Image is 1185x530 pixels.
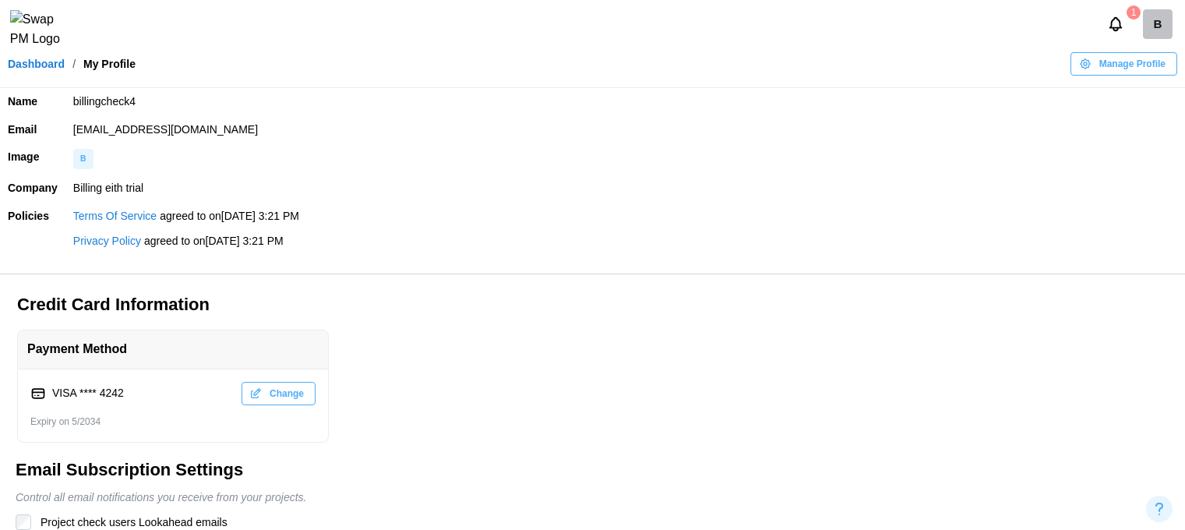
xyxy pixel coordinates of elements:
[72,58,76,69] div: /
[73,208,157,225] a: Terms Of Service
[144,233,284,250] div: agreed to on [DATE] 3:21 PM
[31,514,227,530] label: Project check users Lookahead emails
[17,293,1173,317] h3: Credit Card Information
[270,383,304,405] span: Change
[1070,52,1177,76] button: Manage Profile
[1099,53,1166,75] span: Manage Profile
[65,116,1185,144] td: [EMAIL_ADDRESS][DOMAIN_NAME]
[1127,5,1141,19] div: 1
[27,340,127,359] div: Payment Method
[83,58,136,69] div: My Profile
[73,149,93,169] div: image
[10,10,73,49] img: Swap PM Logo
[160,208,299,225] div: agreed to on [DATE] 3:21 PM
[30,415,316,429] div: Expiry on 5/2034
[1143,9,1173,39] div: B
[1102,11,1129,37] button: Notifications
[8,58,65,69] a: Dashboard
[242,382,316,405] button: Change
[1143,9,1173,39] a: billingcheck4
[73,233,141,250] a: Privacy Policy
[65,175,1185,203] td: Billing eith trial
[65,88,1185,116] td: billingcheck4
